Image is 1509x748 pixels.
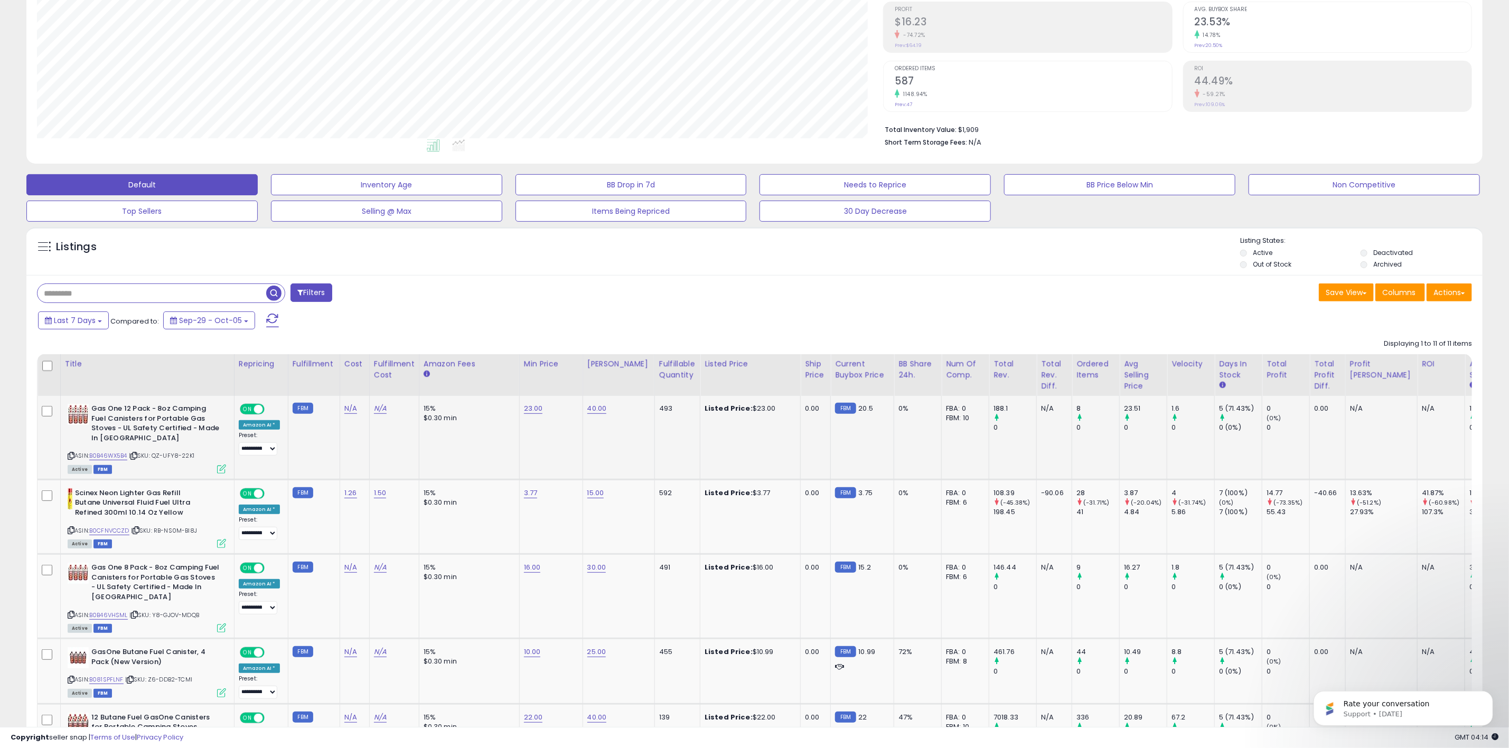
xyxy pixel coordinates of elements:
small: (0%) [1267,657,1281,666]
div: 0.00 [1314,647,1337,657]
a: 10.00 [524,647,541,657]
div: $16.00 [705,563,792,572]
h2: 44.49% [1195,75,1471,89]
button: Save View [1319,283,1374,301]
div: Total Profit [1267,358,1305,381]
img: 51e5+dKq22L._SL40_.jpg [68,563,89,584]
div: 491 [659,563,692,572]
a: N/A [374,712,387,723]
b: Gas One 8 Pack - 8oz Camping Fuel Canisters for Portable Gas Stoves - UL Safety Certified - Made ... [91,563,220,604]
span: FBM [93,539,113,548]
a: 40.00 [587,403,607,414]
div: $0.30 min [424,498,511,507]
div: N/A [1350,647,1409,657]
span: All listings currently available for purchase on Amazon [68,539,92,548]
span: 3.75 [859,488,873,498]
li: $1,909 [885,122,1464,135]
div: 0 [1171,667,1214,676]
div: N/A [1350,404,1409,413]
div: Amazon AI * [239,505,280,514]
button: Selling @ Max [271,201,502,222]
div: message notification from Support, 5w ago. Rate your conversation [16,22,195,57]
button: Inventory Age [271,174,502,195]
h2: 23.53% [1195,16,1471,30]
span: OFF [263,648,280,657]
div: Preset: [239,432,280,455]
small: FBM [293,403,313,414]
div: [PERSON_NAME] [587,358,650,370]
div: 0 [993,582,1036,592]
div: FBA: 0 [946,713,981,722]
small: FBM [293,646,313,657]
div: 461.76 [993,647,1036,657]
div: $0.30 min [424,657,511,666]
span: Sep-29 - Oct-05 [179,315,242,326]
small: -74.72% [899,31,925,39]
div: 5 (71.43%) [1219,713,1262,722]
div: 0 [1124,582,1167,592]
div: 41 [1076,507,1119,517]
div: 0.00 [1314,563,1337,572]
iframe: Intercom notifications message [1298,669,1509,743]
div: 139 [659,713,692,722]
div: Amazon AI * [239,420,280,430]
div: 0.00 [805,713,822,722]
span: Profit [895,7,1171,13]
div: 0 [1076,423,1119,432]
button: Filters [290,283,332,302]
div: 8.8 [1171,647,1214,657]
a: 30.00 [587,562,606,573]
div: 15% [424,563,511,572]
div: Total Profit Diff. [1314,358,1341,392]
div: Amazon AI * [239,664,280,673]
small: Prev: $64.19 [895,42,922,49]
small: Avg BB Share. [1469,381,1476,390]
div: ASIN: [68,404,226,472]
div: 41.87% [1422,488,1465,498]
span: | SKU: QZ-UFY8-22K1 [129,451,194,460]
span: ON [241,405,254,414]
b: Listed Price: [705,488,753,498]
div: 13.63% [1350,488,1417,498]
div: Fulfillable Quantity [659,358,696,381]
div: 0 [1124,667,1167,676]
b: Scinex Neon Lighter Gas Refill Butane Universal Fluid Fuel Ultra Refined 300ml 10.14 Oz Yellow [75,488,203,520]
small: FBM [835,712,856,723]
div: 15% [424,713,511,722]
div: N/A [1422,563,1457,572]
div: 0 (0%) [1219,423,1262,432]
button: Non Competitive [1249,174,1480,195]
div: Velocity [1171,358,1210,370]
div: 16.27 [1124,563,1167,572]
button: Sep-29 - Oct-05 [163,311,255,329]
div: 5 (71.43%) [1219,404,1262,413]
div: 67.2 [1171,713,1214,722]
div: N/A [1041,647,1064,657]
div: 108.39 [993,488,1036,498]
button: Actions [1427,283,1472,301]
small: (-20.04%) [1131,498,1161,507]
div: 4.84 [1124,507,1167,517]
span: | SKU: Y8-GJOV-MDQB [129,611,199,619]
span: Rate your conversation [46,31,132,39]
label: Archived [1373,260,1402,269]
small: Amazon Fees. [424,370,430,379]
a: N/A [344,647,357,657]
label: Deactivated [1373,248,1413,257]
button: Items Being Repriced [516,201,747,222]
a: N/A [344,403,357,414]
small: 1148.94% [899,90,927,98]
span: ON [241,713,254,722]
a: 15.00 [587,488,604,498]
small: (-60.98%) [1429,498,1459,507]
div: -40.66 [1314,488,1337,498]
a: 23.00 [524,403,543,414]
img: 31MwEd6RLCL._SL40_.jpg [68,488,72,509]
button: BB Price Below Min [1004,174,1235,195]
div: ROI [1422,358,1460,370]
a: 1.26 [344,488,357,498]
div: Amazon AI * [239,579,280,589]
div: ASIN: [68,647,226,696]
div: Profit [PERSON_NAME] [1350,358,1413,381]
div: 0 (0%) [1219,582,1262,592]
